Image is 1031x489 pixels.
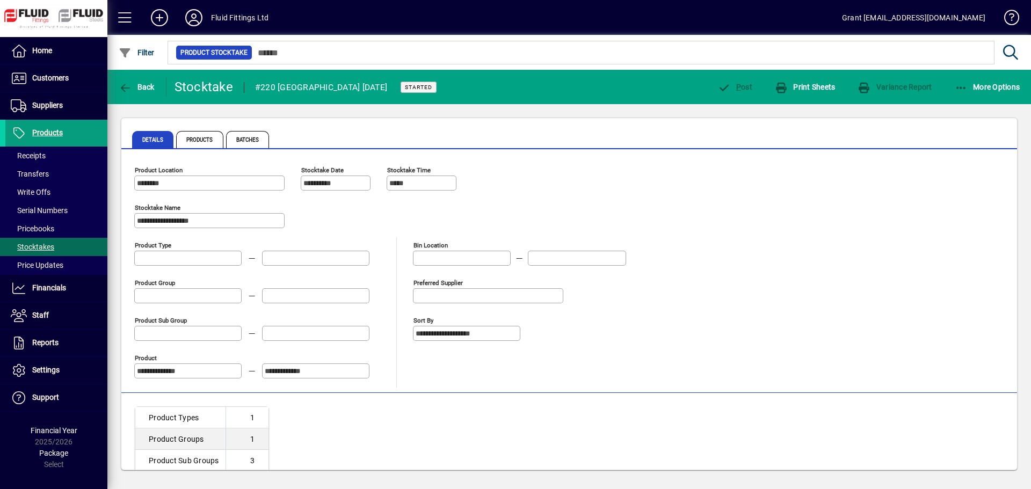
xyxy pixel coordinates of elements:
[177,8,211,27] button: Profile
[32,46,52,55] span: Home
[226,428,268,450] td: 1
[11,170,49,178] span: Transfers
[226,407,268,428] td: 1
[5,256,107,274] a: Price Updates
[11,261,63,269] span: Price Updates
[5,38,107,64] a: Home
[176,131,223,148] span: Products
[5,183,107,201] a: Write Offs
[413,279,463,287] mat-label: Preferred Supplier
[11,206,68,215] span: Serial Numbers
[39,449,68,457] span: Package
[116,77,157,97] button: Back
[5,201,107,220] a: Serial Numbers
[32,338,59,347] span: Reports
[955,83,1020,91] span: More Options
[119,48,155,57] span: Filter
[32,101,63,110] span: Suppliers
[132,131,173,148] span: Details
[5,330,107,356] a: Reports
[135,428,226,450] td: Product Groups
[11,224,54,233] span: Pricebooks
[405,84,432,91] span: Started
[775,83,836,91] span: Print Sheets
[387,166,431,174] mat-label: Stocktake Time
[226,450,268,471] td: 3
[135,407,226,428] td: Product Types
[116,43,157,62] button: Filter
[255,79,387,96] div: #220 [GEOGRAPHIC_DATA] [DATE]
[996,2,1018,37] a: Knowledge Base
[413,317,433,324] mat-label: Sort By
[5,165,107,183] a: Transfers
[175,78,233,96] div: Stocktake
[119,83,155,91] span: Back
[413,242,448,249] mat-label: Bin Location
[32,74,69,82] span: Customers
[180,47,248,58] span: Product Stocktake
[5,302,107,329] a: Staff
[135,204,180,211] mat-label: Stocktake Name
[32,128,63,137] span: Products
[5,147,107,165] a: Receipts
[32,283,66,292] span: Financials
[5,357,107,384] a: Settings
[135,242,171,249] mat-label: Product Type
[5,92,107,119] a: Suppliers
[5,238,107,256] a: Stocktakes
[135,450,226,471] td: Product Sub Groups
[135,354,157,362] mat-label: Product
[32,311,49,319] span: Staff
[952,77,1023,97] button: More Options
[5,275,107,302] a: Financials
[107,77,166,97] app-page-header-button: Back
[11,151,46,160] span: Receipts
[11,188,50,196] span: Write Offs
[31,426,77,435] span: Financial Year
[226,131,270,148] span: Batches
[135,317,187,324] mat-label: Product Sub group
[842,9,985,26] div: Grant [EMAIL_ADDRESS][DOMAIN_NAME]
[5,65,107,92] a: Customers
[211,9,268,26] div: Fluid Fittings Ltd
[32,366,60,374] span: Settings
[5,384,107,411] a: Support
[301,166,344,174] mat-label: Stocktake Date
[142,8,177,27] button: Add
[135,279,175,287] mat-label: Product Group
[5,220,107,238] a: Pricebooks
[772,77,838,97] button: Print Sheets
[32,393,59,402] span: Support
[11,243,54,251] span: Stocktakes
[135,166,183,174] mat-label: Product Location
